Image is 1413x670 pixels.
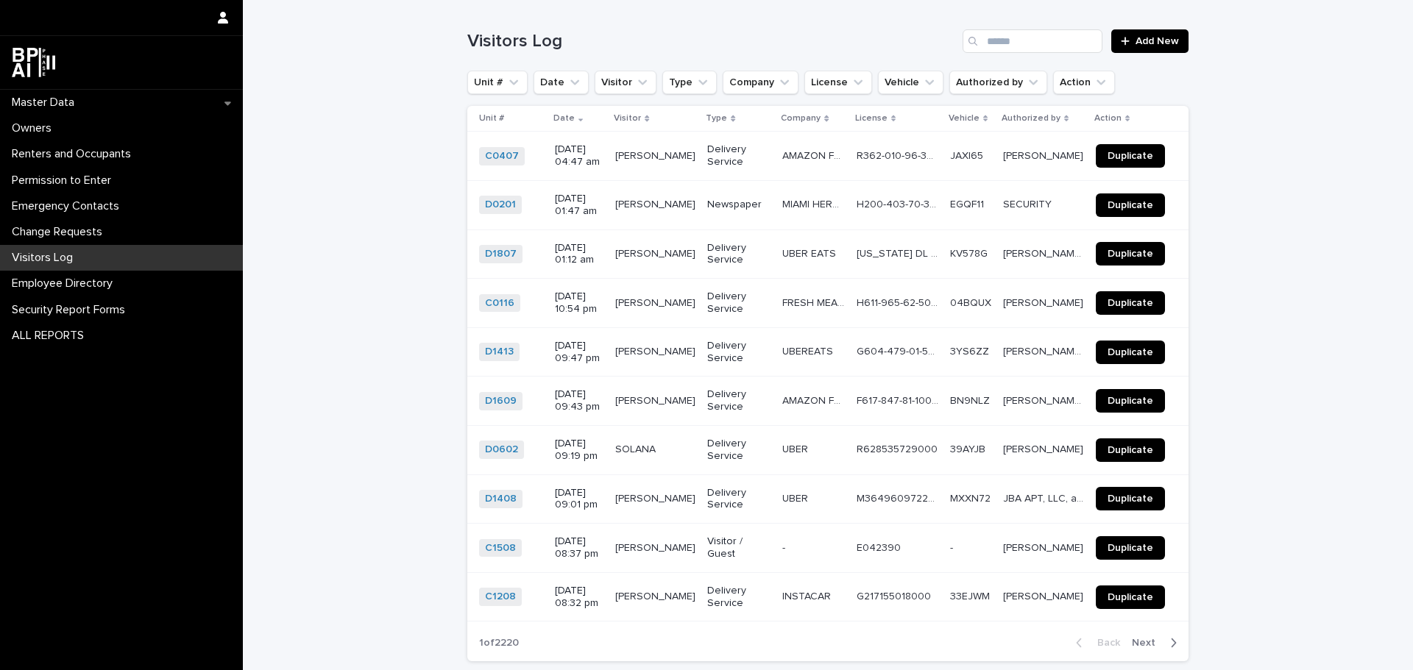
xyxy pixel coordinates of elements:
[950,343,992,358] p: 3YS6ZZ
[555,143,603,168] p: [DATE] 04:47 am
[1132,638,1164,648] span: Next
[857,539,904,555] p: E042390
[804,71,872,94] button: License
[555,438,603,463] p: [DATE] 09:19 pm
[963,29,1102,53] div: Search
[485,150,519,163] a: C0407
[782,343,836,358] p: UBEREATS
[467,572,1189,621] tr: C1208 [DATE] 08:32 pm[PERSON_NAME][PERSON_NAME] Delivery ServiceINSTACARINSTACAR G217155018000G21...
[1003,245,1087,260] p: Grace Mariana Villaviciencio Solis
[6,225,114,239] p: Change Requests
[1108,592,1153,602] span: Duplicate
[1096,193,1165,217] a: Duplicate
[782,147,848,163] p: AMAZON FLEX
[1096,536,1165,560] a: Duplicate
[878,71,943,94] button: Vehicle
[949,71,1047,94] button: Authorized by
[857,196,941,211] p: H200-403-70-389-0
[950,490,994,505] p: MXXN72
[723,71,798,94] button: Company
[467,229,1189,279] tr: D1807 [DATE] 01:12 am[PERSON_NAME][PERSON_NAME] Delivery ServiceUBER EATSUBER EATS [US_STATE] DL ...
[1108,249,1153,259] span: Duplicate
[467,71,528,94] button: Unit #
[555,585,603,610] p: [DATE] 08:32 pm
[782,245,839,260] p: UBER EATS
[615,196,698,211] p: [PERSON_NAME]
[6,121,63,135] p: Owners
[1108,347,1153,357] span: Duplicate
[1002,110,1060,126] p: Authorized by
[467,377,1189,426] tr: D1609 [DATE] 09:43 pm[PERSON_NAME][PERSON_NAME] Delivery ServiceAMAZON FLEXAMAZON FLEX F617-847-8...
[857,392,941,407] p: F617-847-81-100-0
[615,588,698,603] p: XIOMARA GONZALEZ
[485,493,517,505] a: D1408
[6,251,85,265] p: Visitors Log
[467,625,531,661] p: 1 of 2220
[950,539,956,555] p: -
[1096,291,1165,315] a: Duplicate
[6,329,96,343] p: ALL REPORTS
[950,147,986,163] p: JAXI65
[553,110,575,126] p: Date
[950,196,987,211] p: EGQF11
[950,392,993,407] p: BN9NLZ
[1108,298,1153,308] span: Duplicate
[707,340,771,365] p: Delivery Service
[857,343,941,358] p: G604-479-01-500-0
[555,535,603,560] p: [DATE] 08:37 pm
[555,388,603,413] p: [DATE] 09:43 pm
[467,474,1189,524] tr: D1408 [DATE] 09:01 pm[PERSON_NAME][PERSON_NAME] Delivery ServiceUBERUBER M364960972260M3649609722...
[615,392,698,407] p: CARLOS FLORES
[1094,110,1122,126] p: Action
[1096,144,1165,168] a: Duplicate
[6,96,86,110] p: Master Data
[1108,445,1153,455] span: Duplicate
[555,291,603,316] p: [DATE] 10:54 pm
[857,294,941,310] p: H611-965-62-500-0
[555,242,603,267] p: [DATE] 01:12 am
[615,294,698,310] p: LUIS HERNANDEZ
[479,110,504,126] p: Unit #
[1003,196,1055,211] p: SECURITY
[1003,490,1087,505] p: JBA APT, LLC, a Florida limited liability company C/O Juanita Barberi Aristizabal
[595,71,656,94] button: Visitor
[1108,493,1153,504] span: Duplicate
[1096,487,1165,510] a: Duplicate
[1096,585,1165,609] a: Duplicate
[707,291,771,316] p: Delivery Service
[485,199,516,211] a: D0201
[1003,539,1086,555] p: [PERSON_NAME]
[1003,147,1086,163] p: David Rodriguez
[707,199,771,211] p: Newspaper
[782,441,811,456] p: UBER
[1003,441,1086,456] p: [PERSON_NAME]
[1064,636,1126,649] button: Back
[615,490,698,505] p: YOSMEL MATURELL
[1003,588,1086,603] p: [PERSON_NAME]
[1096,438,1165,462] a: Duplicate
[467,524,1189,573] tr: C1508 [DATE] 08:37 pm[PERSON_NAME][PERSON_NAME] Visitor / Guest-- E042390E042390 -- [PERSON_NAME]...
[467,425,1189,474] tr: D0602 [DATE] 09:19 pmSOLANASOLANA Delivery ServiceUBERUBER R628535729000R628535729000 39AYJB39AYJ...
[6,174,123,188] p: Permission to Enter
[782,588,834,603] p: INSTACAR
[467,279,1189,328] tr: C0116 [DATE] 10:54 pm[PERSON_NAME][PERSON_NAME] Delivery ServiceFRESH MEAL PLANFRESH MEAL PLAN H6...
[6,277,124,291] p: Employee Directory
[707,388,771,413] p: Delivery Service
[12,48,55,77] img: dwgmcNfxSF6WIOOXiGgu
[782,539,788,555] p: -
[782,196,848,211] p: MIAMI HERALD
[1108,151,1153,161] span: Duplicate
[615,539,698,555] p: LEONARSDO PEREZ
[857,588,934,603] p: G217155018000
[485,542,516,555] a: C1508
[1003,294,1086,310] p: [PERSON_NAME]
[555,340,603,365] p: [DATE] 09:47 pm
[1111,29,1189,53] a: Add New
[857,490,941,505] p: M364960972260
[485,248,517,260] a: D1807
[615,147,698,163] p: ABIMAEL RODRIGUEZ
[857,441,941,456] p: R628535729000
[1108,543,1153,553] span: Duplicate
[1003,392,1087,407] p: Ana Maria Alvarez
[485,395,517,407] a: D1609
